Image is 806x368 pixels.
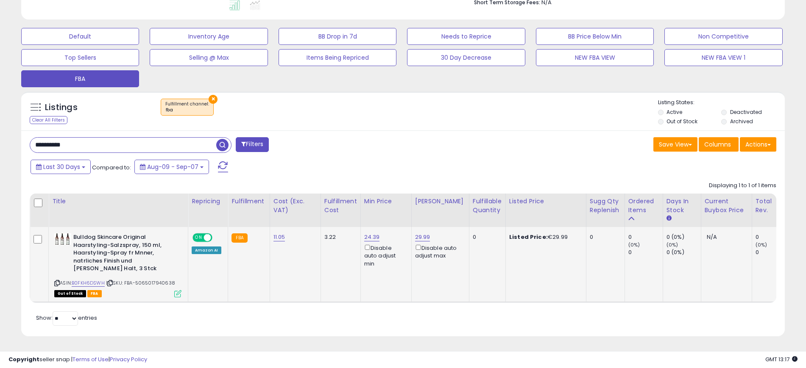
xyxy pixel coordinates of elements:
span: Show: entries [36,314,97,322]
button: BB Drop in 7d [279,28,396,45]
div: 0 [756,249,790,256]
div: Total Rev. [756,197,786,215]
div: seller snap | | [8,356,147,364]
a: 29.99 [415,233,430,241]
button: Items Being Repriced [279,49,396,66]
div: 0 [628,233,663,241]
div: Fulfillment [231,197,266,206]
div: fba [165,107,209,113]
button: Top Sellers [21,49,139,66]
div: €29.99 [509,233,580,241]
span: 2025-10-8 13:17 GMT [765,355,798,363]
div: Current Buybox Price [705,197,748,215]
strong: Copyright [8,355,39,363]
label: Archived [730,118,753,125]
button: BB Price Below Min [536,28,654,45]
span: N/A [707,233,717,241]
small: (0%) [756,241,767,248]
button: Columns [699,137,739,152]
div: [PERSON_NAME] [415,197,466,206]
div: Cost (Exc. VAT) [273,197,317,215]
button: Filters [236,137,269,152]
div: 0 (0%) [667,249,701,256]
a: B0FKH6DSWH [72,279,105,287]
small: FBA [231,233,247,243]
div: 0 (0%) [667,233,701,241]
small: (0%) [628,241,640,248]
span: Aug-09 - Sep-07 [147,163,198,171]
h5: Listings [45,102,78,113]
span: Fulfillment channel : [165,101,209,113]
button: Last 30 Days [31,160,91,174]
button: × [209,95,218,104]
button: Aug-09 - Sep-07 [134,160,209,174]
button: Actions [740,137,776,152]
div: Sugg Qty Replenish [590,197,621,215]
b: Listed Price: [509,233,548,241]
button: Default [21,28,139,45]
span: OFF [211,234,225,241]
label: Active [667,108,682,116]
div: Title [52,197,184,206]
span: All listings that are currently out of stock and unavailable for purchase on Amazon [54,290,86,297]
span: Compared to: [92,163,131,172]
button: 30 Day Decrease [407,49,525,66]
button: NEW FBA VIEW 1 [664,49,782,66]
small: Days In Stock. [667,215,672,222]
img: 41dvBE19oLL._SL40_.jpg [54,233,71,245]
div: Disable auto adjust min [364,243,405,268]
span: | SKU: FBA-5065017940638 [106,279,175,286]
div: Fulfillment Cost [324,197,357,215]
div: Days In Stock [667,197,697,215]
div: Listed Price [509,197,583,206]
a: 24.39 [364,233,380,241]
div: Displaying 1 to 1 of 1 items [709,182,776,190]
div: Disable auto adjust max [415,243,463,260]
label: Out of Stock [667,118,697,125]
div: ASIN: [54,233,181,296]
th: Please note that this number is a calculation based on your required days of coverage and your ve... [586,194,625,227]
div: Ordered Items [628,197,659,215]
button: Needs to Reprice [407,28,525,45]
button: FBA [21,70,139,87]
a: Terms of Use [73,355,109,363]
div: Fulfillable Quantity [473,197,502,215]
span: Columns [704,140,731,149]
small: (0%) [667,241,678,248]
span: Last 30 Days [43,163,80,171]
span: ON [193,234,204,241]
div: Amazon AI [192,246,221,254]
span: FBA [87,290,102,297]
p: Listing States: [658,99,785,107]
button: Non Competitive [664,28,782,45]
div: Min Price [364,197,408,206]
div: 0 [473,233,499,241]
button: Selling @ Max [150,49,268,66]
div: Clear All Filters [30,116,67,124]
div: 3.22 [324,233,354,241]
div: 0 [590,233,618,241]
a: 11.05 [273,233,285,241]
label: Deactivated [730,108,762,116]
div: 0 [628,249,663,256]
a: Privacy Policy [110,355,147,363]
button: Inventory Age [150,28,268,45]
b: Bulldog Skincare Original Haarstyling-Salzspray, 150 ml, Haarstyling-Spray fr Mnner, natrliches F... [73,233,176,275]
button: NEW FBA VIEW [536,49,654,66]
div: 0 [756,233,790,241]
div: Repricing [192,197,224,206]
button: Save View [653,137,697,152]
